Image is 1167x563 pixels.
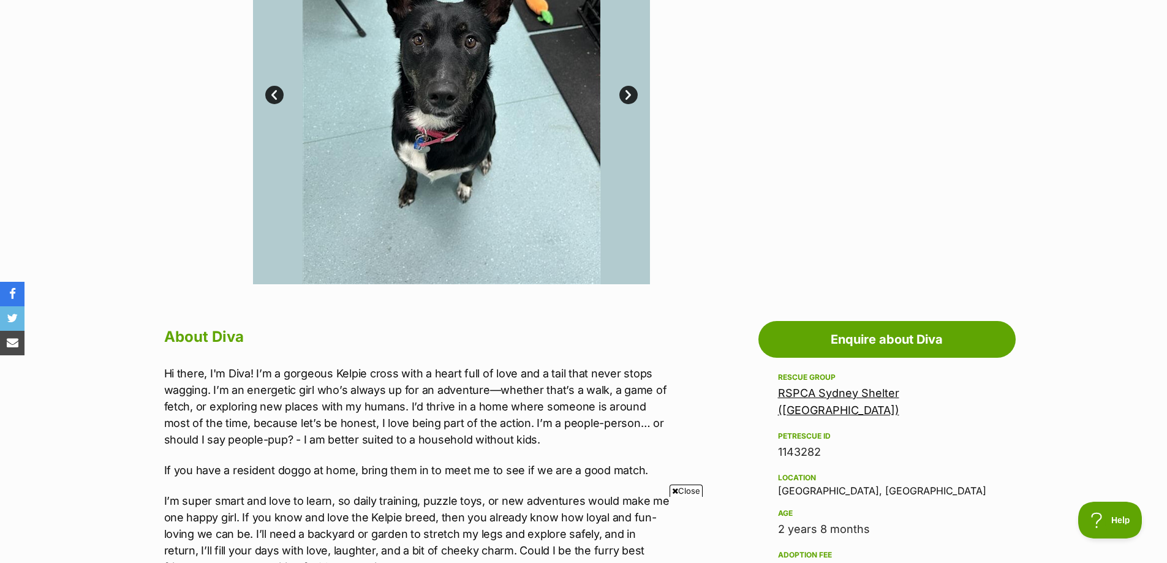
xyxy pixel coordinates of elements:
[670,485,703,497] span: Close
[265,86,284,104] a: Prev
[778,521,996,538] div: 2 years 8 months
[1078,502,1142,538] iframe: Help Scout Beacon - Open
[164,365,670,448] p: Hi there, I'm Diva! I’m a gorgeous Kelpie cross with a heart full of love and a tail that never s...
[778,470,996,496] div: [GEOGRAPHIC_DATA], [GEOGRAPHIC_DATA]
[778,372,996,382] div: Rescue group
[778,387,899,417] a: RSPCA Sydney Shelter ([GEOGRAPHIC_DATA])
[164,323,670,350] h2: About Diva
[619,86,638,104] a: Next
[778,444,996,461] div: 1143282
[778,473,996,483] div: Location
[778,550,996,560] div: Adoption fee
[287,502,881,557] iframe: Advertisement
[164,462,670,478] p: If you have a resident doggo at home, bring them in to meet me to see if we are a good match.
[758,321,1016,358] a: Enquire about Diva
[778,508,996,518] div: Age
[778,431,996,441] div: PetRescue ID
